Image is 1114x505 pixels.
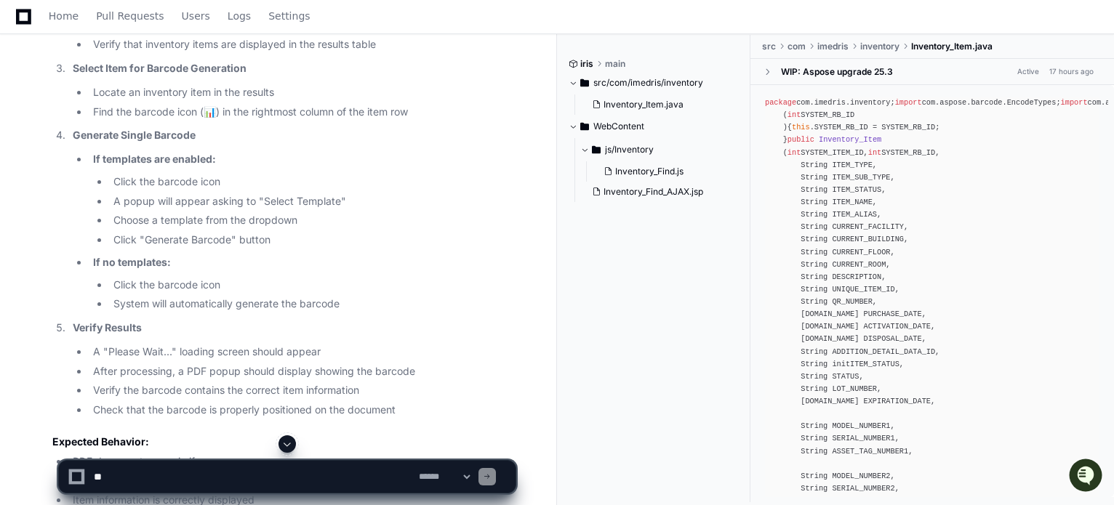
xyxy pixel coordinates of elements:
[268,12,310,20] span: Settings
[817,41,849,52] span: imedris
[15,108,41,134] img: 1756235613930-3d25f9e4-fa56-45dd-b3ad-e072dfbd1548
[109,232,516,249] li: Click "Generate Barcode" button
[598,161,731,182] button: Inventory_Find.js
[580,118,589,135] svg: Directory
[580,74,589,92] svg: Directory
[182,12,210,20] span: Users
[89,402,516,419] li: Check that the barcode is properly positioned on the document
[89,36,516,53] li: Verify that inventory items are displayed in the results table
[52,435,516,449] h3: Expected Behavior:
[765,98,796,107] span: package
[89,344,516,360] li: A "Please Wait..." loading screen should appear
[605,58,625,70] span: main
[765,110,854,132] span: ( SYSTEM_RB_ID )
[15,15,44,44] img: PlayerZero
[247,113,265,130] button: Start new chat
[1049,66,1094,77] div: 17 hours ago
[1013,65,1043,78] span: Active
[109,277,516,294] li: Click the barcode icon
[604,99,684,110] span: Inventory_Item.java
[89,104,516,121] li: Find the barcode icon (📊) in the rightmost column of the item row
[109,174,516,190] li: Click the barcode icon
[109,296,516,312] li: System will automatically generate the barcode
[788,135,814,144] span: public
[49,123,184,134] div: We're available if you need us!
[228,12,251,20] span: Logs
[788,110,801,119] span: int
[569,71,740,94] button: src/com/imedris/inventory
[89,84,516,101] li: Locate an inventory item in the results
[788,41,806,52] span: com
[569,115,740,138] button: WebContent
[49,12,79,20] span: Home
[103,152,176,163] a: Powered byPylon
[73,62,247,74] strong: Select Item for Barcode Generation
[145,153,176,163] span: Pylon
[762,41,776,52] span: src
[73,129,196,141] strong: Generate Single Barcode
[868,148,881,157] span: int
[109,212,516,229] li: Choose a template from the dropdown
[911,41,993,52] span: Inventory_Item.java
[49,108,239,123] div: Start new chat
[15,58,265,81] div: Welcome
[580,138,740,161] button: js/Inventory
[586,94,731,115] button: Inventory_Item.java
[860,41,899,52] span: inventory
[96,12,164,20] span: Pull Requests
[819,135,881,144] span: Inventory_Item
[586,182,731,202] button: Inventory_Find_AJAX.jsp
[93,153,216,165] strong: If templates are enabled:
[605,144,654,155] span: js/Inventory
[593,121,644,132] span: WebContent
[592,141,601,158] svg: Directory
[593,77,703,89] span: src/com/imedris/inventory
[615,166,684,177] span: Inventory_Find.js
[788,148,801,157] span: int
[580,58,593,70] span: iris
[1061,98,1088,107] span: import
[781,66,893,78] div: WIP: Aspose upgrade 25.3
[792,123,810,132] span: this
[109,193,516,210] li: A popup will appear asking to "Select Template"
[93,256,171,268] strong: If no templates:
[73,321,142,334] strong: Verify Results
[895,98,922,107] span: import
[604,186,703,198] span: Inventory_Find_AJAX.jsp
[89,363,516,380] li: After processing, a PDF popup should display showing the barcode
[1067,457,1107,496] iframe: Open customer support
[89,382,516,399] li: Verify the barcode contains the correct item information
